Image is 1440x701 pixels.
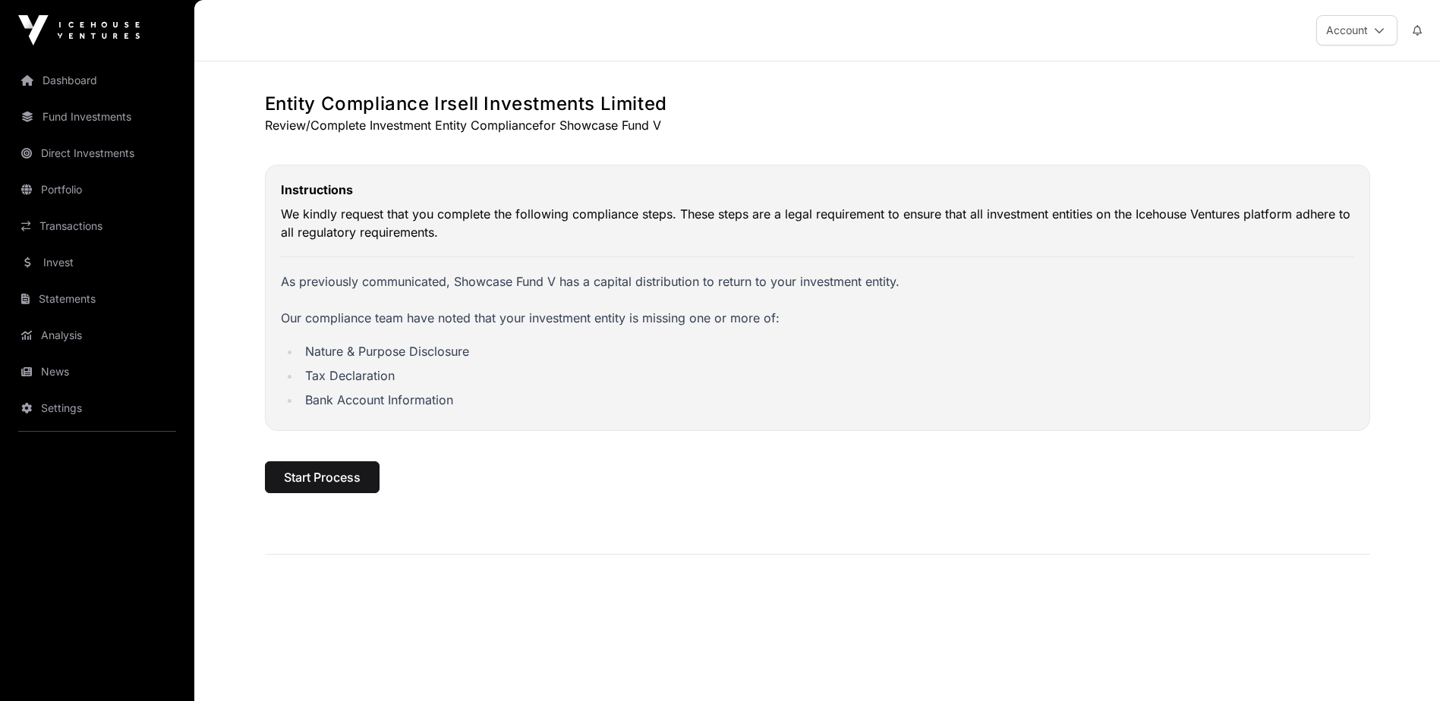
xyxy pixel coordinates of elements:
[301,391,1354,409] li: Bank Account Information
[301,366,1354,385] li: Tax Declaration
[265,461,380,493] button: Start Process
[281,182,353,197] strong: Instructions
[539,118,661,133] span: for Showcase Fund V
[12,64,182,97] a: Dashboard
[265,92,1370,116] h1: Entity Compliance Irsell Investments Limited
[12,282,182,316] a: Statements
[12,355,182,388] a: News
[12,137,182,170] a: Direct Investments
[12,173,182,206] a: Portfolio
[301,342,1354,360] li: Nature & Purpose Disclosure
[281,272,1354,327] p: As previously communicated, Showcase Fund V has a capital distribution to return to your investme...
[1364,628,1440,701] iframe: Chat Widget
[265,476,380,492] a: Start Process
[1316,15,1397,46] button: Account
[265,116,1370,134] p: Review/Complete Investment Entity Compliance
[12,209,182,243] a: Transactions
[12,391,182,425] a: Settings
[284,468,361,486] span: Start Process
[12,100,182,134] a: Fund Investments
[12,246,182,279] a: Invest
[18,15,140,46] img: Icehouse Ventures Logo
[12,319,182,352] a: Analysis
[281,205,1354,241] p: We kindly request that you complete the following compliance steps. These steps are a legal requi...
